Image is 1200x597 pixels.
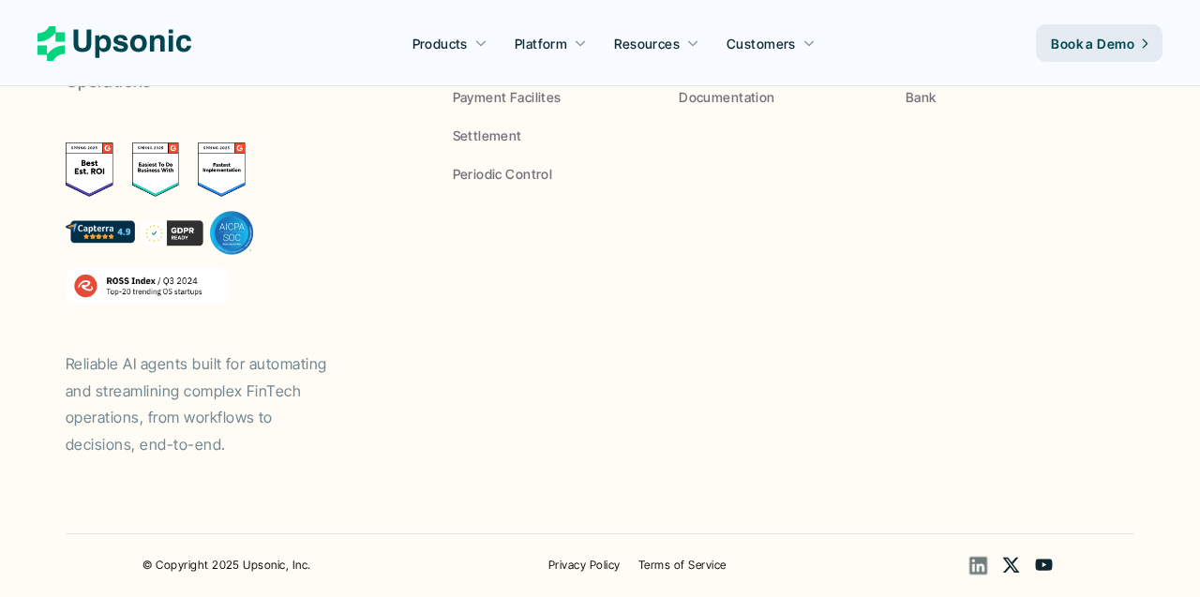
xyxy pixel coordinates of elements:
[548,558,621,572] a: Privacy Policy
[142,558,310,572] a: © Copyright 2025 Upsonic, Inc.
[679,87,774,107] p: Documentation
[453,164,553,184] p: Periodic Control
[453,87,652,107] a: Payment Facilites
[412,34,468,53] p: Products
[66,351,347,458] p: Reliable AI agents built for automating and streamlining complex FinTech operations, from workflo...
[614,34,680,53] p: Resources
[1036,24,1162,62] a: Book a Demo
[638,558,727,572] a: Terms of Service
[515,34,567,53] p: Platform
[1051,34,1134,53] p: Book a Demo
[906,87,937,107] p: Bank
[727,34,796,53] p: Customers
[453,126,522,145] p: Settlement
[401,26,499,60] a: Products
[453,87,562,107] p: Payment Facilites
[679,87,877,107] a: Documentation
